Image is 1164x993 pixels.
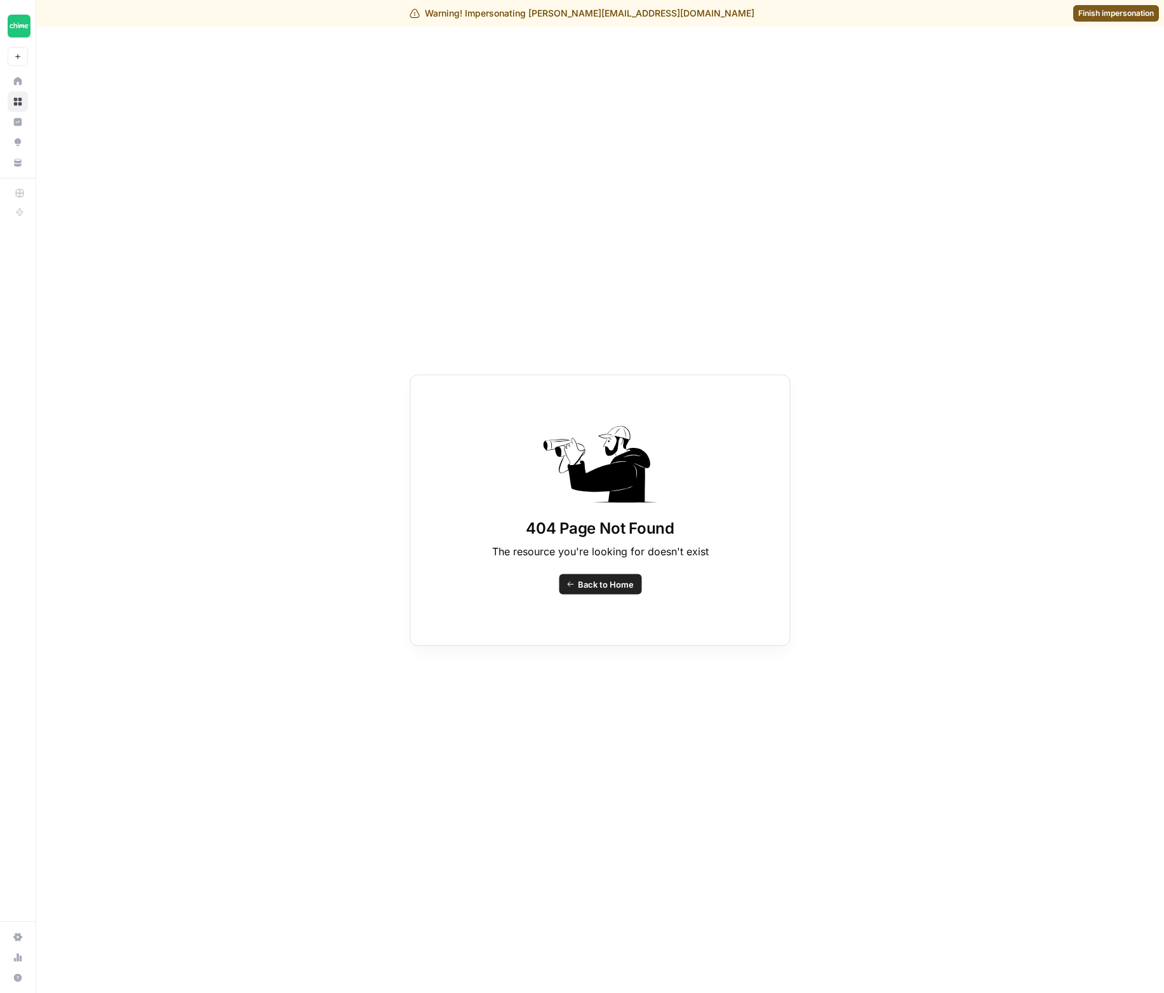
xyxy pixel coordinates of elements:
[559,574,641,594] a: Back to Home
[492,543,709,558] p: The resource you're looking for doesn't exist
[578,578,634,590] span: Back to Home
[8,71,28,91] a: Home
[526,518,674,538] h1: 404 Page Not Found
[1073,5,1159,22] a: Finish impersonation
[8,927,28,947] a: Settings
[8,947,28,968] a: Usage
[8,91,28,112] a: Browse
[8,112,28,132] a: Insights
[8,132,28,152] a: Opportunities
[1078,8,1154,19] span: Finish impersonation
[410,7,754,20] div: Warning! Impersonating [PERSON_NAME][EMAIL_ADDRESS][DOMAIN_NAME]
[8,15,30,37] img: Chime Logo
[8,968,28,988] button: Help + Support
[8,10,28,42] button: Workspace: Chime
[8,152,28,173] a: Your Data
